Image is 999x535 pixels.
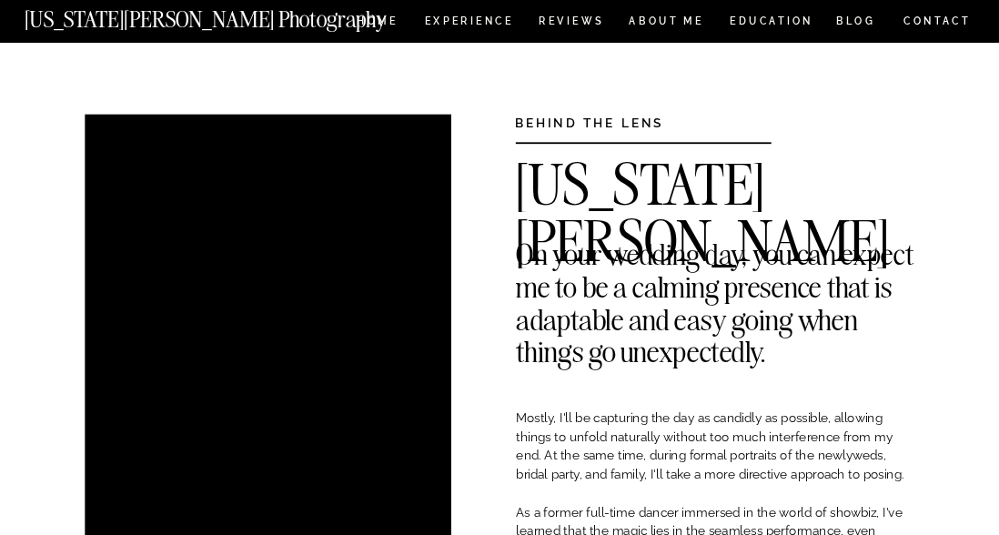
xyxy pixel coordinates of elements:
[629,16,704,31] a: ABOUT ME
[836,16,876,31] a: BLOG
[903,13,972,31] a: CONTACT
[515,156,913,180] h2: [US_STATE][PERSON_NAME]
[25,8,442,23] a: [US_STATE][PERSON_NAME] Photography
[516,237,913,262] h2: On your wedding day, you can expect me to be a calming presence that is adaptable and easy going ...
[425,16,512,31] a: Experience
[354,16,401,31] a: HOME
[539,16,601,31] a: REVIEWS
[515,115,719,127] h3: BEHIND THE LENS
[728,16,815,31] a: EDUCATION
